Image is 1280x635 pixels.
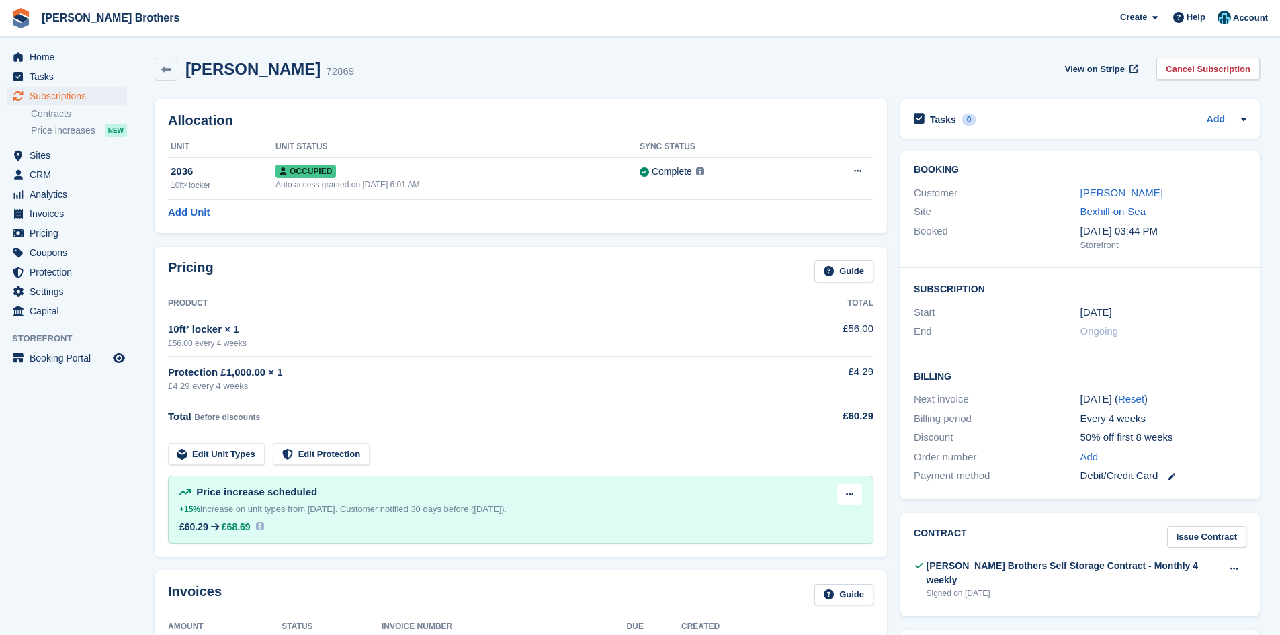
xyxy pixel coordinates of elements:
[1080,392,1246,407] div: [DATE] ( )
[179,521,208,532] div: £60.29
[111,350,127,366] a: Preview store
[7,67,127,86] a: menu
[168,260,214,282] h2: Pricing
[914,165,1246,175] h2: Booking
[168,337,780,349] div: £56.00 every 4 weeks
[7,302,127,321] a: menu
[275,165,336,178] span: Occupied
[194,413,260,422] span: Before discounts
[168,205,210,220] a: Add Unit
[696,167,704,175] img: icon-info-grey-7440780725fd019a000dd9b08b2336e03edf1995a4989e88bcd33f0948082b44.svg
[1118,393,1144,405] a: Reset
[275,179,640,191] div: Auto access granted on [DATE] 6:01 AM
[814,584,873,606] a: Guide
[7,282,127,301] a: menu
[30,204,110,223] span: Invoices
[1080,224,1246,239] div: [DATE] 03:44 PM
[1080,411,1246,427] div: Every 4 weeks
[914,224,1080,252] div: Booked
[30,48,110,67] span: Home
[7,224,127,243] a: menu
[168,365,780,380] div: Protection £1,000.00 × 1
[168,136,275,158] th: Unit
[7,48,127,67] a: menu
[31,108,127,120] a: Contracts
[1233,11,1268,25] span: Account
[168,584,222,606] h2: Invoices
[914,324,1080,339] div: End
[1080,430,1246,446] div: 50% off first 8 weeks
[814,260,873,282] a: Guide
[1080,468,1246,484] div: Debit/Credit Card
[105,124,127,137] div: NEW
[30,185,110,204] span: Analytics
[273,443,370,466] a: Edit Protection
[1187,11,1205,24] span: Help
[30,282,110,301] span: Settings
[780,357,873,400] td: £4.29
[1080,239,1246,252] div: Storefront
[1080,325,1119,337] span: Ongoing
[30,165,110,184] span: CRM
[171,164,275,179] div: 2036
[7,87,127,105] a: menu
[7,146,127,165] a: menu
[171,179,275,192] div: 10ft² locker
[11,8,31,28] img: stora-icon-8386f47178a22dfd0bd8f6a31ec36ba5ce8667c1dd55bd0f319d3a0aa187defe.svg
[7,165,127,184] a: menu
[326,64,354,79] div: 72869
[30,243,110,262] span: Coupons
[168,380,780,393] div: £4.29 every 4 weeks
[914,392,1080,407] div: Next invoice
[1167,526,1246,548] a: Issue Contract
[36,7,185,29] a: [PERSON_NAME] Brothers
[914,430,1080,446] div: Discount
[1080,206,1146,217] a: Bexhill-on-Sea
[185,60,321,78] h2: [PERSON_NAME]
[1060,58,1141,80] a: View on Stripe
[780,409,873,424] div: £60.29
[30,349,110,368] span: Booking Portal
[914,282,1246,295] h2: Subscription
[7,263,127,282] a: menu
[914,526,967,548] h2: Contract
[1218,11,1231,24] img: Helen Eldridge
[914,411,1080,427] div: Billing period
[30,67,110,86] span: Tasks
[340,504,507,514] span: Customer notified 30 days before ([DATE]).
[30,87,110,105] span: Subscriptions
[196,486,317,497] span: Price increase scheduled
[7,243,127,262] a: menu
[1080,305,1112,321] time: 2025-03-08 01:00:00 UTC
[168,293,780,314] th: Product
[31,123,127,138] a: Price increases NEW
[168,411,191,422] span: Total
[1120,11,1147,24] span: Create
[7,349,127,368] a: menu
[1080,187,1163,198] a: [PERSON_NAME]
[31,124,95,137] span: Price increases
[1080,450,1099,465] a: Add
[275,136,640,158] th: Unit Status
[30,224,110,243] span: Pricing
[914,450,1080,465] div: Order number
[1065,62,1125,76] span: View on Stripe
[652,165,692,179] div: Complete
[1156,58,1260,80] a: Cancel Subscription
[179,503,200,516] div: +15%
[962,114,977,126] div: 0
[7,204,127,223] a: menu
[30,146,110,165] span: Sites
[256,522,264,530] img: icon-info-931a05b42745ab749e9cb3f8fd5492de83d1ef71f8849c2817883450ef4d471b.svg
[7,185,127,204] a: menu
[179,504,337,514] span: increase on unit types from [DATE].
[914,185,1080,201] div: Customer
[914,305,1080,321] div: Start
[914,468,1080,484] div: Payment method
[1207,112,1225,128] a: Add
[927,587,1222,599] div: Signed on [DATE]
[927,559,1222,587] div: [PERSON_NAME] Brothers Self Storage Contract - Monthly 4 weekly
[914,369,1246,382] h2: Billing
[30,302,110,321] span: Capital
[930,114,956,126] h2: Tasks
